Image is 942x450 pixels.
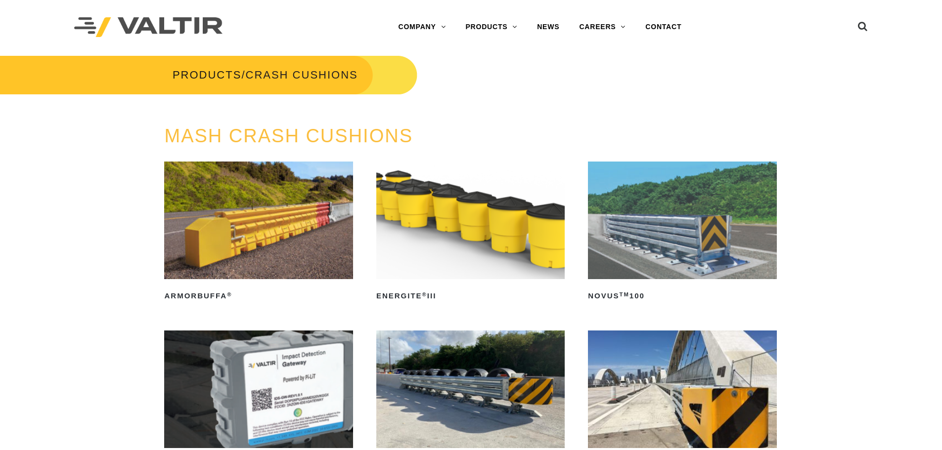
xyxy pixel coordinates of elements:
[246,69,358,81] span: CRASH CUSHIONS
[569,17,635,37] a: CAREERS
[588,288,776,304] h2: NOVUS 100
[164,162,353,304] a: ArmorBuffa®
[635,17,691,37] a: CONTACT
[527,17,569,37] a: NEWS
[376,162,565,304] a: ENERGITE®III
[376,288,565,304] h2: ENERGITE III
[173,69,241,81] a: PRODUCTS
[388,17,455,37] a: COMPANY
[588,162,776,304] a: NOVUSTM100
[422,291,427,297] sup: ®
[164,125,413,146] a: MASH CRASH CUSHIONS
[164,288,353,304] h2: ArmorBuffa
[227,291,232,297] sup: ®
[620,291,629,297] sup: TM
[74,17,223,38] img: Valtir
[455,17,527,37] a: PRODUCTS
